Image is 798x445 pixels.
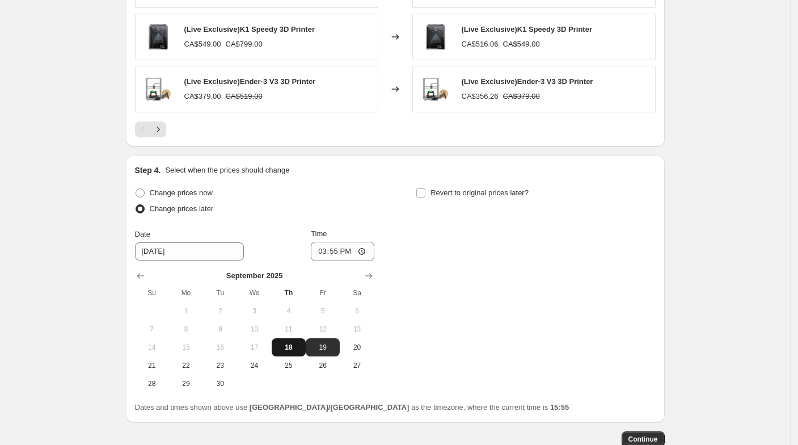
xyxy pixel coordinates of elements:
[203,356,237,375] button: Tuesday September 23 2025
[140,288,164,297] span: Su
[310,307,335,316] span: 5
[203,338,237,356] button: Tuesday September 16 2025
[272,356,306,375] button: Thursday September 25 2025
[272,338,306,356] button: Today Thursday September 18 2025
[306,302,340,320] button: Friday September 5 2025
[208,343,233,352] span: 16
[242,325,267,334] span: 10
[310,325,335,334] span: 12
[135,165,161,176] h2: Step 4.
[226,91,263,102] strike: CA$519.00
[276,307,301,316] span: 4
[344,325,369,334] span: 13
[169,320,203,338] button: Monday September 8 2025
[174,288,199,297] span: Mo
[184,91,221,102] div: CA$379.00
[141,72,175,106] img: Ender-3_V3_80x.png
[272,320,306,338] button: Thursday September 11 2025
[208,325,233,334] span: 9
[150,121,166,137] button: Next
[419,20,453,54] img: K1-_01-2_80x.png
[311,242,374,261] input: 12:00
[208,307,233,316] span: 2
[140,343,164,352] span: 14
[276,361,301,370] span: 25
[135,356,169,375] button: Sunday September 21 2025
[237,356,271,375] button: Wednesday September 24 2025
[237,320,271,338] button: Wednesday September 10 2025
[169,375,203,393] button: Monday September 29 2025
[462,25,592,33] span: (Live Exclusive)K1 Speedy 3D Printer
[550,403,569,412] b: 15:55
[272,284,306,302] th: Thursday
[503,39,540,50] strike: CA$549.00
[135,230,150,238] span: Date
[340,320,374,338] button: Saturday September 13 2025
[276,325,301,334] span: 11
[208,361,233,370] span: 23
[242,307,267,316] span: 3
[150,204,214,213] span: Change prices later
[310,343,335,352] span: 19
[242,288,267,297] span: We
[628,435,658,444] span: Continue
[344,307,369,316] span: 6
[419,72,453,106] img: Ender-3_V3_80x.png
[174,325,199,334] span: 8
[340,356,374,375] button: Saturday September 27 2025
[361,268,377,284] button: Show next month, October 2025
[242,361,267,370] span: 24
[242,343,267,352] span: 17
[430,188,529,197] span: Revert to original prices later?
[250,403,409,412] b: [GEOGRAPHIC_DATA]/[GEOGRAPHIC_DATA]
[237,302,271,320] button: Wednesday September 3 2025
[140,361,164,370] span: 21
[226,39,263,50] strike: CA$799.00
[203,284,237,302] th: Tuesday
[306,338,340,356] button: Friday September 19 2025
[208,379,233,388] span: 30
[306,356,340,375] button: Friday September 26 2025
[306,320,340,338] button: Friday September 12 2025
[503,91,540,102] strike: CA$379.00
[344,288,369,297] span: Sa
[169,284,203,302] th: Monday
[169,338,203,356] button: Monday September 15 2025
[203,375,237,393] button: Tuesday September 30 2025
[174,379,199,388] span: 29
[462,77,593,86] span: (Live Exclusive)Ender-3 V3 3D Printer
[174,361,199,370] span: 22
[203,302,237,320] button: Tuesday September 2 2025
[135,320,169,338] button: Sunday September 7 2025
[276,288,301,297] span: Th
[310,361,335,370] span: 26
[344,361,369,370] span: 27
[272,302,306,320] button: Thursday September 4 2025
[310,288,335,297] span: Fr
[133,268,149,284] button: Show previous month, August 2025
[306,284,340,302] th: Friday
[135,375,169,393] button: Sunday September 28 2025
[184,77,316,86] span: (Live Exclusive)Ender-3 V3 3D Printer
[135,403,569,412] span: Dates and times shown above use as the timezone, where the current time is
[135,121,166,137] nav: Pagination
[237,338,271,356] button: Wednesday September 17 2025
[184,25,315,33] span: (Live Exclusive)K1 Speedy 3D Printer
[340,338,374,356] button: Saturday September 20 2025
[344,343,369,352] span: 20
[169,302,203,320] button: Monday September 1 2025
[135,338,169,356] button: Sunday September 14 2025
[462,39,499,50] div: CA$516.06
[311,229,327,238] span: Time
[340,284,374,302] th: Saturday
[203,320,237,338] button: Tuesday September 9 2025
[140,325,164,334] span: 7
[140,379,164,388] span: 28
[174,307,199,316] span: 1
[135,284,169,302] th: Sunday
[208,288,233,297] span: Tu
[340,302,374,320] button: Saturday September 6 2025
[276,343,301,352] span: 18
[184,39,221,50] div: CA$549.00
[462,91,499,102] div: CA$356.26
